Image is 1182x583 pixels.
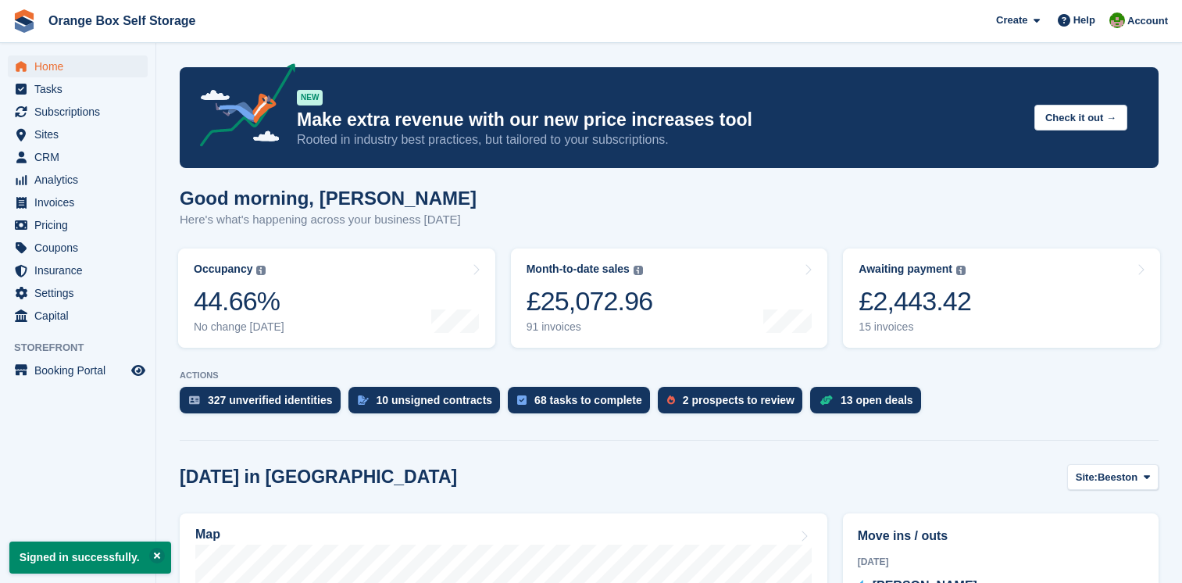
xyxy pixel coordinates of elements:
span: Tasks [34,78,128,100]
a: menu [8,305,148,327]
div: 10 unsigned contracts [377,394,493,406]
div: 91 invoices [527,320,653,334]
button: Site: Beeston [1067,464,1159,490]
a: menu [8,282,148,304]
span: Capital [34,305,128,327]
a: 2 prospects to review [658,387,810,421]
span: CRM [34,146,128,168]
div: 327 unverified identities [208,394,333,406]
div: [DATE] [858,555,1144,569]
div: No change [DATE] [194,320,284,334]
h1: Good morning, [PERSON_NAME] [180,188,477,209]
a: menu [8,101,148,123]
div: £25,072.96 [527,285,653,317]
a: menu [8,359,148,381]
div: Occupancy [194,263,252,276]
span: Account [1127,13,1168,29]
img: prospect-51fa495bee0391a8d652442698ab0144808aea92771e9ea1ae160a38d050c398.svg [667,395,675,405]
a: Awaiting payment £2,443.42 15 invoices [843,249,1160,348]
span: Storefront [14,340,155,356]
div: 15 invoices [859,320,971,334]
span: Invoices [34,191,128,213]
a: menu [8,214,148,236]
span: Pricing [34,214,128,236]
p: ACTIONS [180,370,1159,381]
img: stora-icon-8386f47178a22dfd0bd8f6a31ec36ba5ce8667c1dd55bd0f319d3a0aa187defe.svg [12,9,36,33]
img: price-adjustments-announcement-icon-8257ccfd72463d97f412b2fc003d46551f7dbcb40ab6d574587a9cd5c0d94... [187,63,296,152]
img: deal-1b604bf984904fb50ccaf53a9ad4b4a5d6e5aea283cecdc64d6e3604feb123c2.svg [820,395,833,406]
a: 327 unverified identities [180,387,348,421]
span: Settings [34,282,128,304]
span: Sites [34,123,128,145]
div: £2,443.42 [859,285,971,317]
img: contract_signature_icon-13c848040528278c33f63329250d36e43548de30e8caae1d1a13099fd9432cc5.svg [358,395,369,405]
h2: Map [195,528,220,542]
img: icon-info-grey-7440780725fd019a000dd9b08b2336e03edf1995a4989e88bcd33f0948082b44.svg [634,266,643,275]
div: NEW [297,90,323,106]
p: Signed in successfully. [9,542,171,574]
a: menu [8,191,148,213]
span: Coupons [34,237,128,259]
a: 68 tasks to complete [508,387,658,421]
p: Rooted in industry best practices, but tailored to your subscriptions. [297,131,1022,148]
a: menu [8,259,148,281]
a: menu [8,169,148,191]
a: Occupancy 44.66% No change [DATE] [178,249,495,348]
div: Month-to-date sales [527,263,630,276]
img: icon-info-grey-7440780725fd019a000dd9b08b2336e03edf1995a4989e88bcd33f0948082b44.svg [956,266,966,275]
div: 13 open deals [841,394,913,406]
img: verify_identity-adf6edd0f0f0b5bbfe63781bf79b02c33cf7c696d77639b501bdc392416b5a36.svg [189,395,200,405]
div: 2 prospects to review [683,394,795,406]
a: menu [8,237,148,259]
a: menu [8,55,148,77]
span: Beeston [1098,470,1137,485]
a: Month-to-date sales £25,072.96 91 invoices [511,249,828,348]
a: Preview store [129,361,148,380]
img: Eric Smith [1109,13,1125,28]
span: Insurance [34,259,128,281]
span: Create [996,13,1027,28]
h2: Move ins / outs [858,527,1144,545]
button: Check it out → [1034,105,1127,131]
div: 44.66% [194,285,284,317]
span: Site: [1076,470,1098,485]
p: Here's what's happening across your business [DATE] [180,211,477,229]
img: task-75834270c22a3079a89374b754ae025e5fb1db73e45f91037f5363f120a921f8.svg [517,395,527,405]
a: menu [8,78,148,100]
div: Awaiting payment [859,263,952,276]
img: icon-info-grey-7440780725fd019a000dd9b08b2336e03edf1995a4989e88bcd33f0948082b44.svg [256,266,266,275]
p: Make extra revenue with our new price increases tool [297,109,1022,131]
span: Subscriptions [34,101,128,123]
a: 10 unsigned contracts [348,387,509,421]
span: Booking Portal [34,359,128,381]
h2: [DATE] in [GEOGRAPHIC_DATA] [180,467,457,488]
div: 68 tasks to complete [534,394,642,406]
a: menu [8,146,148,168]
span: Analytics [34,169,128,191]
span: Home [34,55,128,77]
a: menu [8,123,148,145]
a: 13 open deals [810,387,929,421]
a: Orange Box Self Storage [42,8,202,34]
span: Help [1073,13,1095,28]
